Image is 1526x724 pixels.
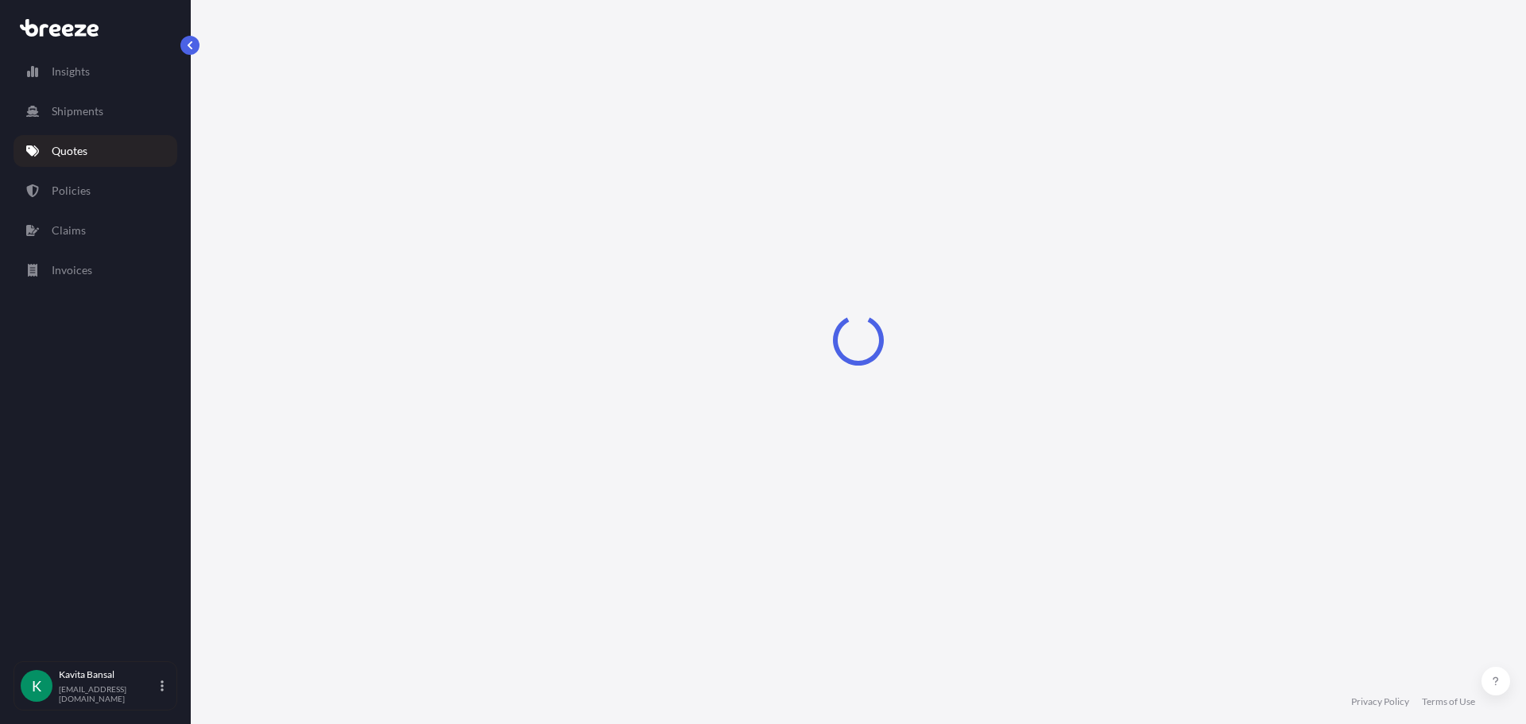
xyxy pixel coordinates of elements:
[14,56,177,87] a: Insights
[14,254,177,286] a: Invoices
[14,135,177,167] a: Quotes
[52,103,103,119] p: Shipments
[1351,695,1409,708] a: Privacy Policy
[52,183,91,199] p: Policies
[1422,695,1475,708] a: Terms of Use
[14,215,177,246] a: Claims
[52,223,86,238] p: Claims
[52,64,90,79] p: Insights
[14,175,177,207] a: Policies
[32,678,41,694] span: K
[52,262,92,278] p: Invoices
[52,143,87,159] p: Quotes
[14,95,177,127] a: Shipments
[59,684,157,703] p: [EMAIL_ADDRESS][DOMAIN_NAME]
[59,668,157,681] p: Kavita Bansal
